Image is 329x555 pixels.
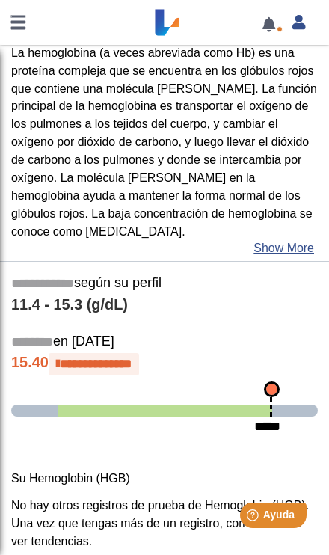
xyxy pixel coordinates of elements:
p: La hemoglobina (a veces abreviada como Hb) es una proteína compleja que se encuentra en los glóbu... [11,44,318,241]
h5: según su perfil [11,275,318,292]
a: Show More [253,239,314,257]
p: Su Hemoglobin (HGB) [11,470,318,488]
h4: 11.4 - 15.3 (g/dL) [11,296,318,314]
iframe: Help widget launcher [196,497,313,539]
h5: en [DATE] [11,334,318,351]
h4: 15.40 [11,353,318,375]
p: No hay otros registros de prueba de Hemoglobin (HGB). Una vez que tengas más de un registro, come... [11,497,318,551]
